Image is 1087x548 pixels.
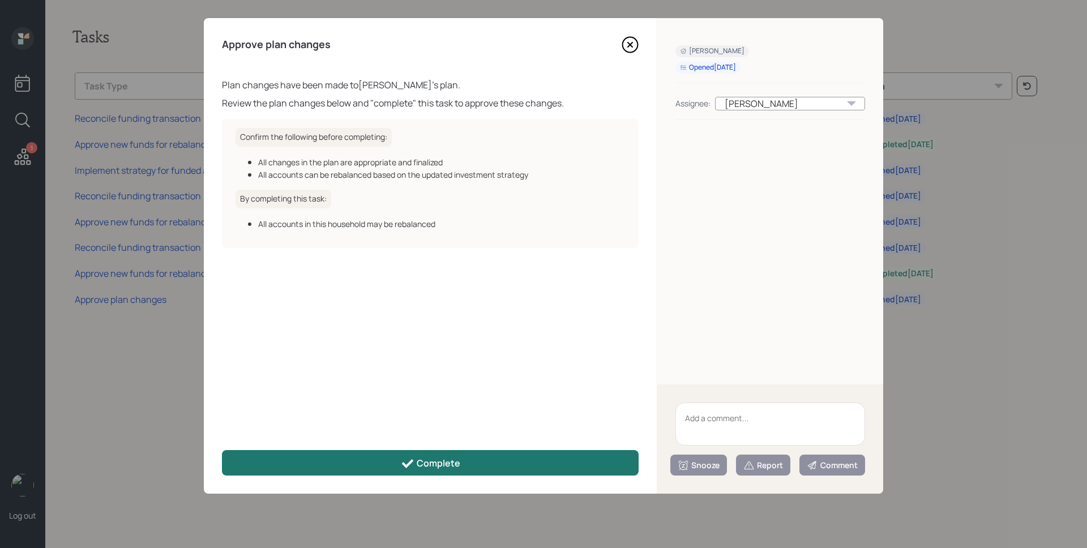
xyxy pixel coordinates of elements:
div: Snooze [678,460,720,471]
div: Complete [401,457,460,470]
h4: Approve plan changes [222,38,331,51]
button: Comment [799,455,865,476]
div: Review the plan changes below and "complete" this task to approve these changes. [222,96,639,110]
div: All accounts can be rebalanced based on the updated investment strategy [258,169,625,181]
div: All accounts in this household may be rebalanced [258,218,625,230]
div: [PERSON_NAME] [715,97,865,110]
div: Opened [DATE] [680,63,736,72]
button: Complete [222,450,639,476]
div: All changes in the plan are appropriate and finalized [258,156,625,168]
div: Report [743,460,783,471]
div: [PERSON_NAME] [680,46,744,56]
div: Comment [807,460,858,471]
h6: Confirm the following before completing: [236,128,392,147]
h6: By completing this task: [236,190,331,208]
button: Snooze [670,455,727,476]
div: Assignee: [675,97,711,109]
div: Plan changes have been made to [PERSON_NAME] 's plan. [222,78,639,92]
button: Report [736,455,790,476]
